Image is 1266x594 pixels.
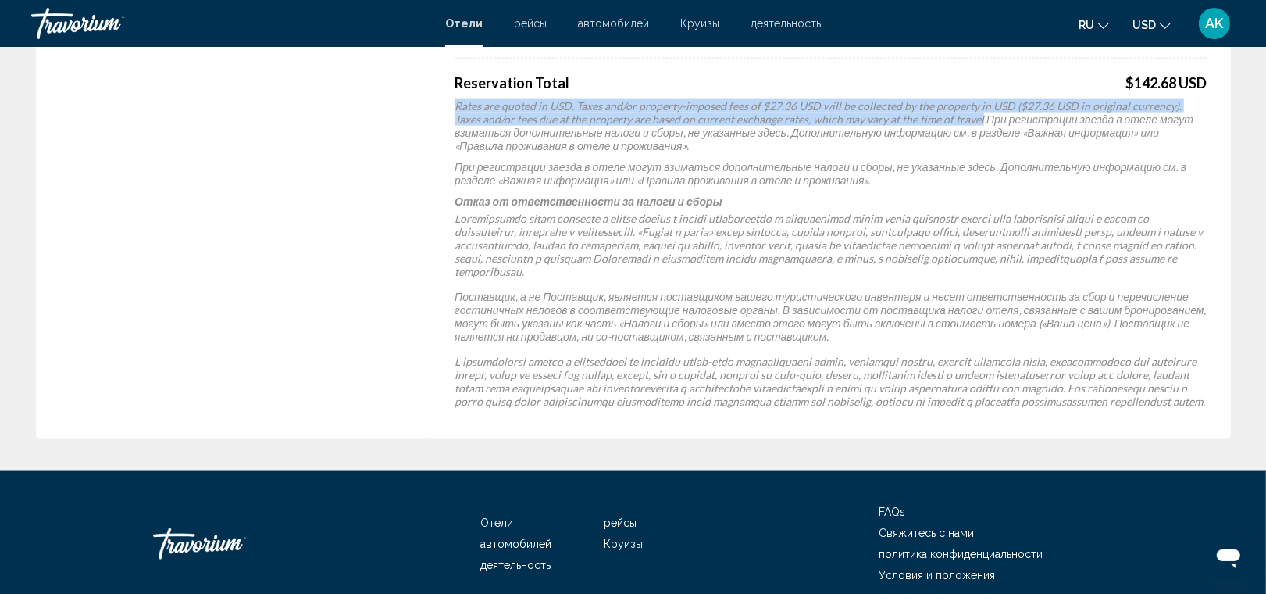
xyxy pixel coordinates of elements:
[879,548,1043,560] a: политика конфиденциальности
[455,74,569,91] span: Reservation Total
[455,113,1193,152] span: При регистрации заезда в отеле могут взиматься дополнительные налоги и сборы, не указанные здесь....
[481,517,514,529] a: Отели
[1204,531,1254,581] iframe: Кнопка запуска окна обмена сообщениями
[153,521,309,567] a: Travorium
[1194,7,1235,40] button: User Menu
[455,195,1207,208] p: Отказ от ответственности за налоги и сборы
[31,8,430,39] a: Travorium
[680,17,719,30] a: Круизы
[578,17,649,30] a: автомобилей
[1079,19,1094,31] span: ru
[1079,13,1109,36] button: Change language
[455,212,1207,278] p: Loremipsumdo sitam consecte a elitse doeius t incidi utlaboreetdo m aliquaenimad minim venia quis...
[481,559,551,571] a: деятельность
[445,17,483,30] a: Отели
[514,17,547,30] a: рейсы
[879,569,996,581] a: Условия и положения
[455,160,1186,187] span: При регистрации заезда в отеле могут взиматься дополнительные налоги и сборы, не указанные здесь....
[879,506,906,518] a: FAQs
[879,527,975,539] a: Свяжитесь с нами
[455,290,1207,343] p: Поставщик, а не Поставщик, является поставщиком вашего туристического инвентаря и несет ответстве...
[604,517,637,529] a: рейсы
[1132,19,1156,31] span: USD
[1132,13,1171,36] button: Change currency
[455,99,1182,126] span: Rates are quoted in USD. Taxes and/or property-imposed fees of $27.36 USD will be collected by th...
[1125,74,1207,91] span: $142.68 USD
[455,355,1207,408] p: L ipsumdolorsi ametco a elitseddoei te incididu utlab-etdo magnaaliquaeni admin, veniamqui nostru...
[751,17,821,30] a: деятельность
[1206,16,1224,31] span: AK
[604,538,643,550] a: Круизы
[481,538,552,550] a: автомобилей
